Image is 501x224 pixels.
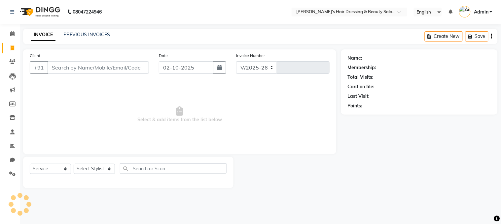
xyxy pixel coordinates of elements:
[17,3,62,21] img: logo
[348,83,375,90] div: Card on file:
[465,31,488,42] button: Save
[73,3,102,21] b: 08047224946
[348,64,376,71] div: Membership:
[31,29,55,41] a: INVOICE
[348,93,370,100] div: Last Visit:
[48,61,149,74] input: Search by Name/Mobile/Email/Code
[120,163,227,174] input: Search or Scan
[159,53,168,59] label: Date
[236,53,265,59] label: Invoice Number
[348,55,363,62] div: Name:
[30,53,40,59] label: Client
[474,9,488,15] span: Admin
[459,6,471,17] img: Admin
[425,31,463,42] button: Create New
[348,74,374,81] div: Total Visits:
[63,32,110,38] a: PREVIOUS INVOICES
[348,102,363,109] div: Points:
[30,82,330,148] span: Select & add items from the list below
[30,61,48,74] button: +91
